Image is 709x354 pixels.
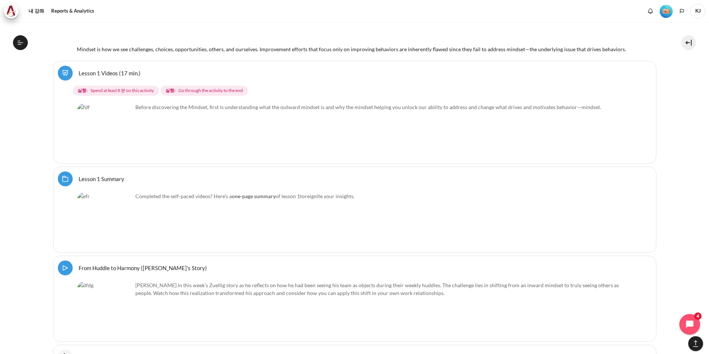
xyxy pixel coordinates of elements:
[78,87,88,94] strong: 실행:
[77,192,632,200] p: Completed the self-paced videos? Here’s a of lesson 1 reignite your insights.
[49,4,97,19] a: Reports & Analytics
[232,193,276,199] strong: one-page summary
[6,6,16,17] img: Architeck
[79,264,207,271] a: From Huddle to Harmony ([PERSON_NAME]'s Story)
[77,281,632,297] p: [PERSON_NAME] in this week’s Zuellig story as he reflects on how he had been seeing his team as o...
[4,4,22,19] a: Architeck Architeck
[660,5,673,18] img: Level #1
[26,4,47,19] a: 내 강좌
[690,4,705,19] span: KJ
[688,336,703,351] button: [[backtotopbutton]]
[657,4,676,18] a: Level #1
[178,87,243,94] span: Go through the activity to the end
[165,87,175,94] strong: 실행:
[90,87,154,94] span: Spend at least 8 분 on this activity
[73,84,640,98] div: Lesson 1 Videos (17 min.) 완료 요건
[77,192,133,248] img: efr
[77,46,626,52] span: Mindset is how we see challenges, choices, opportunities, others, and ourselves. Improvement effo...
[79,69,141,76] a: Lesson 1 Videos (17 min.)
[77,103,133,159] img: fdf
[79,175,124,182] a: Lesson 1 Summary
[77,281,133,337] img: dfdg
[645,6,656,17] div: Show notification window with no new notifications
[300,193,305,199] span: to
[676,6,687,17] button: Languages
[77,103,632,111] p: Before discovering the Mindset, first is understanding what the outward mindset is and why the mi...
[690,4,705,19] a: 사용자 메뉴
[660,4,673,18] div: Level #1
